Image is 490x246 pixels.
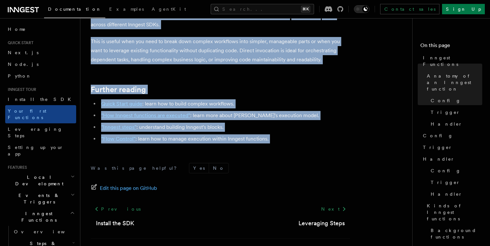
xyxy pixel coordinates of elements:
[209,163,228,173] button: No
[5,171,76,190] button: Local Development
[99,134,350,143] li: : learn how to manage execution within Inngest functions.
[101,124,136,130] a: "Inngest steps"
[431,191,462,197] span: Handler
[8,73,31,79] span: Python
[428,188,482,200] a: Handler
[431,179,460,186] span: Trigger
[91,184,157,193] a: Edit this page on GitHub
[428,106,482,118] a: Trigger
[5,141,76,160] a: Setting up your app
[99,123,350,132] li: : understand building Inngest's blocks.
[5,210,70,223] span: Inngest Functions
[105,2,148,18] a: Examples
[101,136,135,142] a: "Flow Control"
[91,85,146,94] a: Further reading
[301,6,310,12] kbd: ⌘K
[442,4,485,14] a: Sign Up
[109,6,144,12] span: Examples
[8,50,39,55] span: Next.js
[211,4,314,14] button: Search...⌘K
[420,42,482,52] h4: On this page
[428,177,482,188] a: Trigger
[152,6,186,12] span: AgentKit
[148,2,190,18] a: AgentKit
[428,95,482,106] a: Config
[8,26,26,32] span: Home
[8,108,46,120] span: Your first Functions
[423,156,455,162] span: Handler
[298,219,345,228] a: Leveraging Steps
[427,203,482,222] span: Kinds of Inngest functions
[431,227,482,240] span: Background functions
[5,192,71,205] span: Events & Triggers
[99,99,350,108] li: : learn how to build complex workflows.
[5,123,76,141] a: Leveraging Steps
[420,141,482,153] a: Trigger
[428,165,482,177] a: Config
[8,127,63,138] span: Leveraging Steps
[101,101,142,107] a: Quick Start guide
[14,229,81,234] span: Overview
[8,145,64,156] span: Setting up your app
[48,6,101,12] span: Documentation
[5,47,76,58] a: Next.js
[427,73,482,92] span: Anatomy of an Inngest function
[423,55,482,68] span: Inngest Functions
[420,52,482,70] a: Inngest Functions
[431,121,462,127] span: Handler
[317,203,350,215] a: Next
[420,153,482,165] a: Handler
[189,163,209,173] button: Yes
[420,130,482,141] a: Config
[91,165,181,171] p: Was this page helpful?
[428,225,482,243] a: Background functions
[380,4,439,14] a: Contact sales
[100,184,157,193] span: Edit this page on GitHub
[5,58,76,70] a: Node.js
[431,97,461,104] span: Config
[5,93,76,105] a: Install the SDK
[5,105,76,123] a: Your first Functions
[423,144,452,151] span: Trigger
[8,62,39,67] span: Node.js
[428,118,482,130] a: Handler
[5,23,76,35] a: Home
[354,5,369,13] button: Toggle dark mode
[431,109,460,116] span: Trigger
[423,132,453,139] span: Config
[5,40,33,45] span: Quick start
[11,226,76,238] a: Overview
[5,174,71,187] span: Local Development
[431,167,461,174] span: Config
[5,70,76,82] a: Python
[44,2,105,18] a: Documentation
[91,203,144,215] a: Previous
[5,190,76,208] button: Events & Triggers
[101,112,190,118] a: "How Inngest functions are executed"
[91,11,350,29] p: You can from within your event-driven system by using , even across different Inngest SDKs.
[91,37,350,64] p: This is useful when you need to break down complex workflows into simpler, manageable parts or wh...
[5,87,36,92] span: Inngest tour
[99,111,350,120] li: : learn more about [PERSON_NAME]'s execution model.
[96,219,134,228] a: Install the SDK
[8,97,75,102] span: Install the SDK
[424,200,482,225] a: Kinds of Inngest functions
[424,70,482,95] a: Anatomy of an Inngest function
[5,208,76,226] button: Inngest Functions
[5,165,27,170] span: Features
